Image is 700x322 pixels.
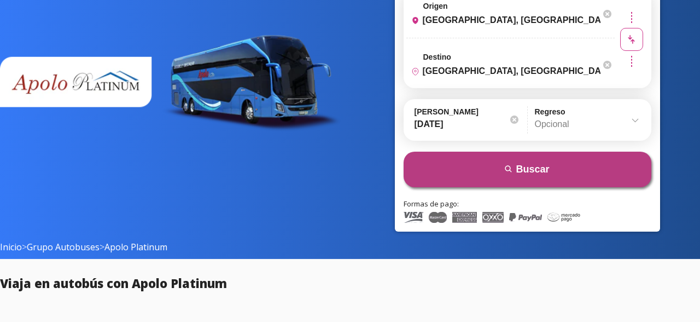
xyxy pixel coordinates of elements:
[407,58,600,85] input: Buscar Destino
[404,152,651,187] button: Buscar
[27,241,100,253] a: Grupo Autobuses
[404,212,423,223] img: Visa
[509,212,542,223] img: PayPal
[415,107,520,116] label: [PERSON_NAME]
[104,241,167,253] span: Apolo Platinum
[407,7,600,34] input: Buscar Origen
[547,212,580,223] img: Mercado Pago
[482,212,503,223] img: Oxxo
[404,199,651,210] p: Formas de pago:
[452,212,477,223] img: American Express
[423,53,451,61] label: Destino
[535,107,640,116] label: Regreso
[415,111,520,138] input: Elegir Fecha
[535,111,640,138] input: Opcional
[429,212,447,223] img: Master Card
[423,2,448,10] label: Origen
